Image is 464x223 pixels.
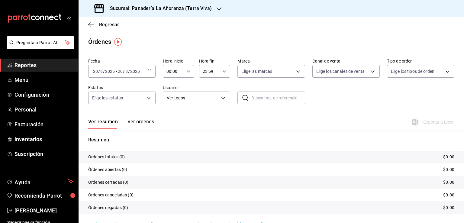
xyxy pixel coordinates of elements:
[312,59,380,63] label: Canal de venta
[16,40,65,46] span: Pregunta a Parrot AI
[443,179,454,186] p: $0.00
[88,119,118,129] button: Ver resumen
[88,179,129,186] p: Órdenes cerradas (0)
[14,61,73,69] span: Reportes
[88,22,119,27] button: Regresar
[105,69,115,74] input: ----
[66,16,71,21] button: open_drawer_menu
[128,69,130,74] span: /
[98,69,100,74] span: /
[443,154,454,160] p: $0.00
[14,120,73,128] span: Facturación
[105,5,212,12] h3: Sucursal: Panadería La Añoranza (Terra Viva)
[199,59,230,63] label: Hora fin
[14,206,73,215] span: [PERSON_NAME]
[114,38,122,46] img: Tooltip marker
[14,91,73,99] span: Configuración
[125,69,128,74] input: --
[88,86,156,90] label: Estatus
[163,86,230,90] label: Usuario
[130,69,140,74] input: ----
[116,69,117,74] span: -
[92,95,123,101] span: Elige los estatus
[14,178,66,185] span: Ayuda
[7,36,74,49] button: Pregunta a Parrot AI
[241,68,272,74] span: Elige las marcas
[100,69,103,74] input: --
[88,37,111,46] div: Órdenes
[391,68,434,74] span: Elige los tipos de orden
[316,68,365,74] span: Elige los canales de venta
[118,69,123,74] input: --
[14,76,73,84] span: Menú
[167,95,219,101] span: Ver todos
[88,136,454,144] p: Resumen
[251,92,305,104] input: Buscar no. de referencia
[237,59,305,63] label: Marca
[387,59,454,63] label: Tipo de orden
[14,105,73,114] span: Personal
[88,192,134,198] p: Órdenes canceladas (0)
[443,205,454,211] p: $0.00
[99,22,119,27] span: Regresar
[88,59,156,63] label: Fecha
[88,119,154,129] div: navigation tabs
[14,135,73,143] span: Inventarios
[88,166,127,173] p: Órdenes abiertas (0)
[88,205,128,211] p: Órdenes negadas (0)
[163,59,194,63] label: Hora inicio
[443,192,454,198] p: $0.00
[127,119,154,129] button: Ver órdenes
[443,166,454,173] p: $0.00
[123,69,125,74] span: /
[14,192,73,200] span: Recomienda Parrot
[88,154,125,160] p: Órdenes totales (0)
[103,69,105,74] span: /
[93,69,98,74] input: --
[14,150,73,158] span: Suscripción
[4,44,74,50] a: Pregunta a Parrot AI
